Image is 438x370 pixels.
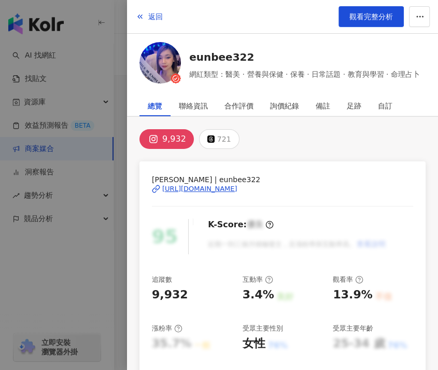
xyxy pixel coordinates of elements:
div: 自訂 [378,95,392,116]
div: 女性 [243,336,265,352]
div: 9,932 [162,132,186,146]
div: 互動率 [243,275,273,284]
div: 3.4% [243,287,274,303]
img: KOL Avatar [139,42,181,84]
div: 受眾主要年齡 [333,324,373,333]
span: 觀看完整分析 [349,12,393,21]
div: 詢價紀錄 [270,95,299,116]
div: 漲粉率 [152,324,182,333]
div: 觀看率 [333,275,363,284]
div: K-Score : [208,219,274,230]
span: 返回 [148,12,163,21]
div: 足跡 [347,95,361,116]
div: 受眾主要性別 [243,324,283,333]
a: KOL Avatar [139,42,181,87]
a: eunbee322 [189,50,420,64]
div: 總覽 [148,95,162,116]
div: 合作評價 [224,95,253,116]
div: 9,932 [152,287,188,303]
div: 聯絡資訊 [179,95,208,116]
button: 返回 [135,6,163,27]
a: [URL][DOMAIN_NAME] [152,184,413,194]
div: 13.9% [333,287,372,303]
div: 備註 [316,95,330,116]
span: 網紅類型：醫美 · 營養與保健 · 保養 · 日常話題 · 教育與學習 · 命理占卜 [189,68,420,80]
div: [URL][DOMAIN_NAME] [162,184,237,194]
a: 觀看完整分析 [338,6,404,27]
span: [PERSON_NAME] | eunbee322 [152,174,413,185]
div: 追蹤數 [152,275,172,284]
button: 721 [199,129,239,149]
button: 9,932 [139,129,194,149]
div: 721 [217,132,231,146]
